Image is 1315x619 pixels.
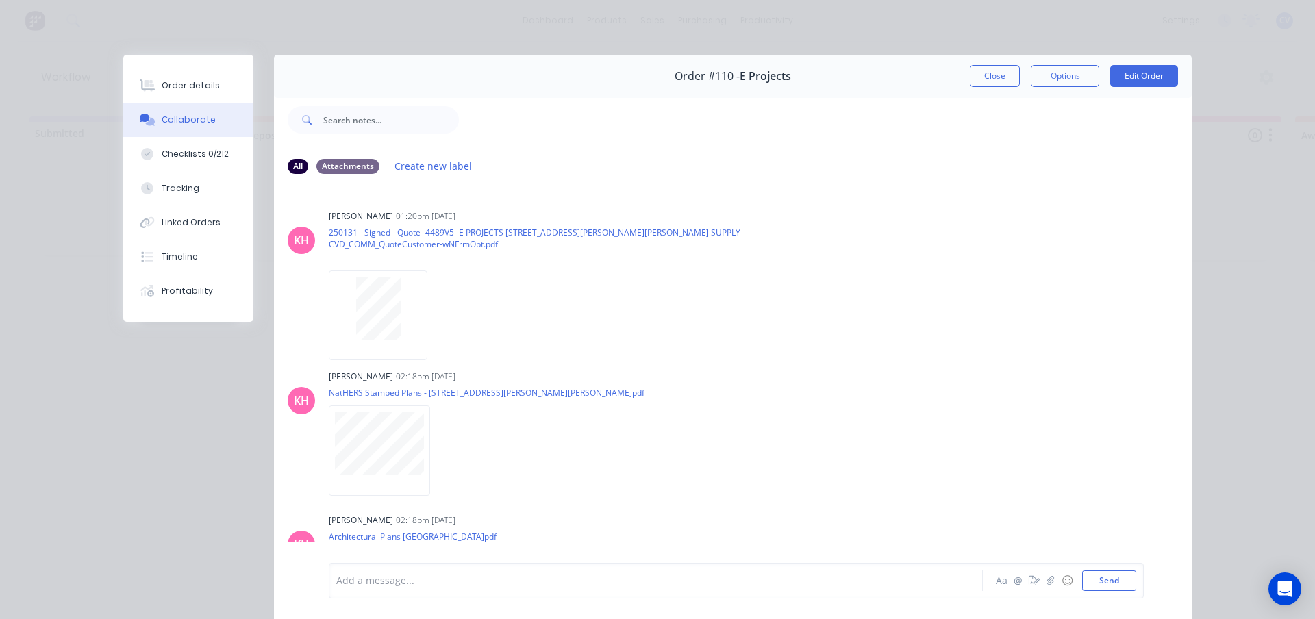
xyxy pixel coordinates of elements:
div: KH [294,392,309,409]
p: Architectural Plans [GEOGRAPHIC_DATA]pdf [329,531,497,542]
button: @ [1010,572,1026,589]
div: Collaborate [162,114,216,126]
div: 02:18pm [DATE] [396,514,455,527]
button: Create new label [388,157,479,175]
input: Search notes... [323,106,459,134]
button: Send [1082,570,1136,591]
button: Timeline [123,240,253,274]
div: [PERSON_NAME] [329,370,393,383]
div: Order details [162,79,220,92]
button: Profitability [123,274,253,308]
div: Linked Orders [162,216,221,229]
div: KH [294,536,309,553]
span: E Projects [740,70,791,83]
button: ☺ [1059,572,1075,589]
span: Order #110 - [675,70,740,83]
div: Tracking [162,182,199,194]
div: 01:20pm [DATE] [396,210,455,223]
div: 02:18pm [DATE] [396,370,455,383]
button: Checklists 0/212 [123,137,253,171]
button: Close [970,65,1020,87]
button: Collaborate [123,103,253,137]
div: KH [294,232,309,249]
div: All [288,159,308,174]
button: Linked Orders [123,205,253,240]
div: Profitability [162,285,213,297]
button: Order details [123,68,253,103]
button: Edit Order [1110,65,1178,87]
div: Open Intercom Messenger [1268,572,1301,605]
button: Aa [993,572,1010,589]
p: 250131 - Signed - Quote -4489V5 -E PROJECTS [STREET_ADDRESS][PERSON_NAME][PERSON_NAME] SUPPLY -CV... [329,227,757,251]
button: Options [1031,65,1099,87]
div: Checklists 0/212 [162,148,229,160]
div: Attachments [316,159,379,174]
p: NatHERS Stamped Plans - [STREET_ADDRESS][PERSON_NAME][PERSON_NAME]pdf [329,387,644,399]
div: [PERSON_NAME] [329,514,393,527]
button: Tracking [123,171,253,205]
div: [PERSON_NAME] [329,210,393,223]
div: Timeline [162,251,198,263]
